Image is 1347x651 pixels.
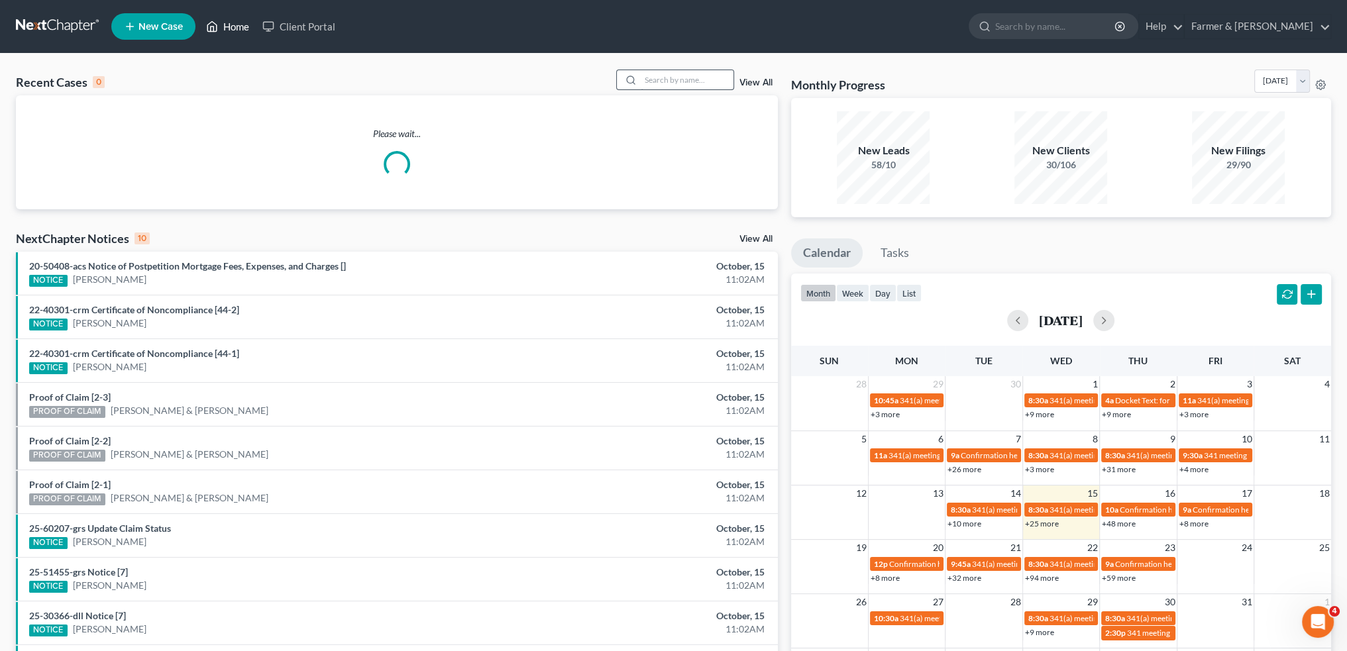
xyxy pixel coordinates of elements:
[896,284,922,302] button: list
[1014,143,1107,158] div: New Clients
[1105,395,1114,405] span: 4a
[951,505,971,515] span: 8:30a
[1102,464,1136,474] a: +31 more
[29,537,68,549] div: NOTICE
[1105,613,1125,623] span: 8:30a
[29,566,128,577] a: 25-51455-grs Notice [7]
[932,485,945,501] span: 13
[871,409,900,419] a: +3 more
[135,232,150,244] div: 10
[1028,559,1048,569] span: 8:30a
[1192,143,1285,158] div: New Filings
[29,275,68,287] div: NOTICE
[855,540,868,556] span: 19
[1025,573,1059,583] a: +94 more
[1009,376,1022,392] span: 30
[1028,395,1048,405] span: 8:30a
[528,579,765,592] div: 11:02AM
[528,404,765,417] div: 11:02AM
[1169,431,1177,447] span: 9
[1163,540,1177,556] span: 23
[528,535,765,548] div: 11:02AM
[1014,431,1022,447] span: 7
[837,158,930,172] div: 58/10
[528,566,765,579] div: October, 15
[874,559,888,569] span: 12p
[855,376,868,392] span: 28
[1204,450,1322,460] span: 341 meeting for [PERSON_NAME]
[1126,613,1324,623] span: 341(a) meeting for [PERSON_NAME] & [PERSON_NAME]
[1193,505,1343,515] span: Confirmation hearing for [PERSON_NAME]
[1105,450,1125,460] span: 8:30a
[1028,613,1048,623] span: 8:30a
[93,76,105,88] div: 0
[1284,355,1301,366] span: Sat
[1302,606,1334,638] iframe: Intercom live chat
[855,485,868,501] span: 12
[29,493,105,505] div: PROOF OF CLAIM
[932,540,945,556] span: 20
[1318,485,1331,501] span: 18
[900,395,1028,405] span: 341(a) meeting for [PERSON_NAME]
[972,505,1100,515] span: 341(a) meeting for [PERSON_NAME]
[1179,464,1209,474] a: +4 more
[528,347,765,360] div: October, 15
[836,284,869,302] button: week
[937,431,945,447] span: 6
[16,127,778,140] p: Please wait...
[528,391,765,404] div: October, 15
[951,450,959,460] span: 9a
[1105,505,1118,515] span: 10a
[73,623,146,636] a: [PERSON_NAME]
[1105,559,1114,569] span: 9a
[739,234,773,244] a: View All
[1009,485,1022,501] span: 14
[1139,15,1183,38] a: Help
[73,535,146,548] a: [PERSON_NAME]
[73,360,146,374] a: [PERSON_NAME]
[1086,485,1099,501] span: 15
[1105,628,1126,638] span: 2:30p
[29,304,239,315] a: 22-40301-crm Certificate of Noncompliance [44-2]
[73,579,146,592] a: [PERSON_NAME]
[29,319,68,330] div: NOTICE
[1163,594,1177,610] span: 30
[739,78,773,87] a: View All
[1179,409,1209,419] a: +3 more
[961,450,1181,460] span: Confirmation hearing for [PERSON_NAME] & [PERSON_NAME]
[1025,519,1059,528] a: +25 more
[1014,158,1107,172] div: 30/106
[900,613,1028,623] span: 341(a) meeting for [PERSON_NAME]
[29,479,111,490] a: Proof of Claim [2-1]
[855,594,868,610] span: 26
[820,355,839,366] span: Sun
[1039,313,1083,327] h2: [DATE]
[256,15,342,38] a: Client Portal
[199,15,256,38] a: Home
[29,435,111,446] a: Proof of Claim [2-2]
[1126,450,1324,460] span: 341(a) meeting for [PERSON_NAME] & [PERSON_NAME]
[29,610,126,621] a: 25-30366-dll Notice [7]
[869,238,921,268] a: Tasks
[1329,606,1340,617] span: 4
[111,448,268,461] a: [PERSON_NAME] & [PERSON_NAME]
[871,573,900,583] a: +8 more
[1009,594,1022,610] span: 28
[528,623,765,636] div: 11:02AM
[29,581,68,593] div: NOTICE
[528,522,765,535] div: October, 15
[138,22,183,32] span: New Case
[73,273,146,286] a: [PERSON_NAME]
[951,559,971,569] span: 9:45a
[874,395,898,405] span: 10:45a
[975,355,993,366] span: Tue
[995,14,1116,38] input: Search by name...
[1025,464,1054,474] a: +3 more
[932,376,945,392] span: 29
[874,450,887,460] span: 11a
[1128,355,1148,366] span: Thu
[972,559,1100,569] span: 341(a) meeting for [PERSON_NAME]
[1179,519,1209,528] a: +8 more
[1050,505,1177,515] span: 341(a) meeting for [PERSON_NAME]
[1185,15,1330,38] a: Farmer & [PERSON_NAME]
